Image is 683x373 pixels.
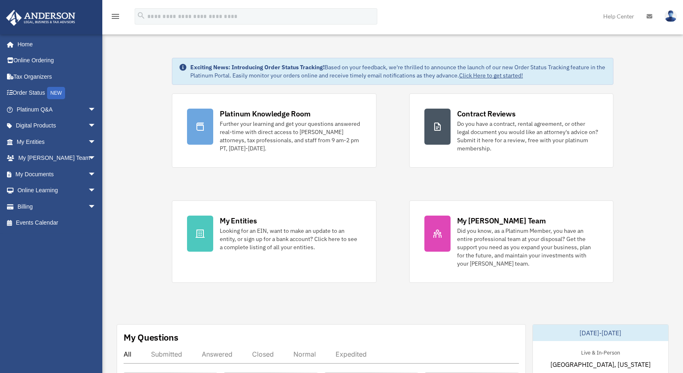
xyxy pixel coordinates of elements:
[6,118,108,134] a: Digital Productsarrow_drop_down
[88,134,104,150] span: arrow_drop_down
[110,11,120,21] i: menu
[457,109,516,119] div: Contract Reviews
[409,93,614,168] a: Contract Reviews Do you have a contract, rental agreement, or other legal document you would like...
[4,10,78,26] img: Anderson Advisors Platinum Portal
[172,93,376,168] a: Platinum Knowledge Room Further your learning and get your questions answered real-time with dire...
[190,64,325,71] strong: Exciting News: Introducing Order Status Tracking!
[6,215,108,231] a: Events Calendar
[151,350,182,358] div: Submitted
[124,350,131,358] div: All
[172,200,376,283] a: My Entities Looking for an EIN, want to make an update to an entity, or sign up for a bank accoun...
[220,227,361,251] div: Looking for an EIN, want to make an update to an entity, or sign up for a bank account? Click her...
[336,350,367,358] div: Expedited
[202,350,232,358] div: Answered
[252,350,274,358] div: Closed
[6,85,108,102] a: Order StatusNEW
[88,198,104,215] span: arrow_drop_down
[6,150,108,166] a: My [PERSON_NAME] Teamarrow_drop_down
[6,182,108,199] a: Online Learningarrow_drop_down
[88,150,104,167] span: arrow_drop_down
[124,331,178,343] div: My Questions
[110,14,120,21] a: menu
[6,52,108,69] a: Online Ordering
[457,120,599,152] div: Do you have a contract, rental agreement, or other legal document you would like an attorney's ad...
[88,182,104,199] span: arrow_drop_down
[88,118,104,134] span: arrow_drop_down
[220,120,361,152] div: Further your learning and get your questions answered real-time with direct access to [PERSON_NAM...
[550,359,651,369] span: [GEOGRAPHIC_DATA], [US_STATE]
[190,63,606,80] div: Based on your feedback, we're thrilled to announce the launch of our new Order Status Tracking fe...
[88,166,104,183] span: arrow_drop_down
[137,11,146,20] i: search
[409,200,614,283] a: My [PERSON_NAME] Team Did you know, as a Platinum Member, you have an entire professional team at...
[457,227,599,268] div: Did you know, as a Platinum Member, you have an entire professional team at your disposal? Get th...
[6,166,108,182] a: My Documentsarrow_drop_down
[457,216,546,226] div: My [PERSON_NAME] Team
[575,348,627,356] div: Live & In-Person
[6,68,108,85] a: Tax Organizers
[6,101,108,118] a: Platinum Q&Aarrow_drop_down
[293,350,316,358] div: Normal
[6,36,104,52] a: Home
[533,325,668,341] div: [DATE]-[DATE]
[665,10,677,22] img: User Pic
[47,87,65,99] div: NEW
[6,134,108,150] a: My Entitiesarrow_drop_down
[6,198,108,215] a: Billingarrow_drop_down
[220,109,311,119] div: Platinum Knowledge Room
[220,216,257,226] div: My Entities
[88,101,104,118] span: arrow_drop_down
[459,72,523,79] a: Click Here to get started!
